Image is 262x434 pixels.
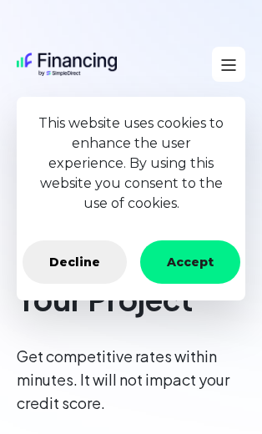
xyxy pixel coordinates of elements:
button: Accept [140,240,240,284]
button: Decline [23,240,127,284]
img: hamburger [219,55,239,75]
img: logo [17,53,117,76]
p: This website uses cookies to enhance the user experience. By using this website you consent to th... [33,114,229,214]
p: Get competitive rates within minutes. It will not impact your credit score. [17,345,245,415]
